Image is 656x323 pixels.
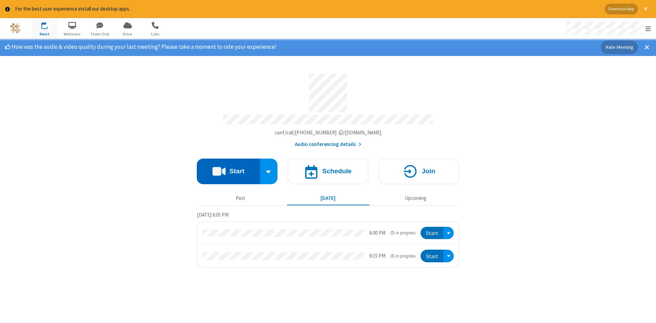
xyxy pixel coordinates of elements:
em: in progress [391,253,415,259]
button: Audio conferencing details [295,141,361,148]
span: Drive [115,31,140,37]
div: Start conference options [260,159,278,184]
button: Upcoming [374,192,457,205]
span: How was the audio & video quality during your last meeting? Please take a moment to rate your exp... [12,43,276,50]
button: Join [379,159,459,184]
button: Schedule [288,159,368,184]
button: [DATE] [287,192,369,205]
button: Past [200,192,282,205]
div: 6:00 PM [369,229,385,237]
section: Today's Meetings [197,211,459,268]
span: Meet [32,31,57,37]
button: Close alert [640,4,651,14]
button: Start [421,227,443,239]
button: Rate Meeting [601,41,638,54]
h4: Join [422,168,435,174]
img: QA Selenium DO NOT DELETE OR CHANGE [10,23,20,33]
div: 6:15 PM [369,252,385,260]
section: Account details [197,69,459,148]
span: Copy my meeting room link [275,129,382,136]
button: Start [197,159,260,184]
button: Logo [2,18,28,39]
h4: Schedule [322,168,352,174]
div: Open menu [443,250,454,262]
div: For the best user experience install our desktop apps. [15,5,600,13]
span: [DATE] 6:05 PM [197,211,229,218]
div: Open menu [443,227,454,239]
em: in progress [391,230,415,236]
div: Open menu [560,18,656,39]
button: Copy my meeting room linkCopy my meeting room link [275,129,382,137]
div: 2 [46,22,51,27]
span: Webinars [59,31,85,37]
span: Calls [142,31,168,37]
button: Start [421,250,443,262]
h4: Start [229,168,244,174]
button: Download App [605,4,638,14]
span: Team Chat [87,31,113,37]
